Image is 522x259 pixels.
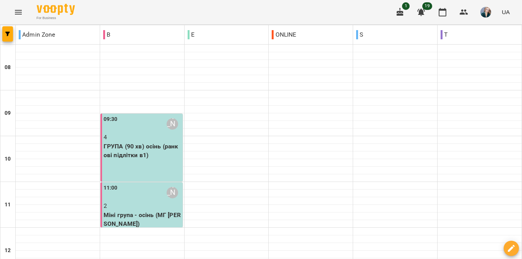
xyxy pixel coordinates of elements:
label: 09:30 [104,115,118,124]
p: B [103,30,110,39]
div: Олександра Турейська [167,187,178,198]
h6: 10 [5,155,11,163]
p: E [188,30,195,39]
span: 1 [402,2,410,10]
p: 2 [104,201,181,211]
div: Олександра Турейська [167,118,178,130]
p: ГРУПА (90 хв) осінь (ранкові підлітки в1) [104,142,181,160]
p: S [356,30,363,39]
span: UA [502,8,510,16]
p: Admin Zone [19,30,55,39]
span: 19 [422,2,432,10]
img: Voopty Logo [37,4,75,15]
p: 4 [104,133,181,142]
label: 11:00 [104,184,118,192]
button: Menu [9,3,28,21]
p: Міні група - осінь (МГ [PERSON_NAME]) [104,211,181,228]
p: ONLINE [272,30,296,39]
button: UA [499,5,513,19]
h6: 11 [5,201,11,209]
img: f478de67e57239878430fd83bbb33d9f.jpeg [480,7,491,18]
h6: 09 [5,109,11,117]
h6: 08 [5,63,11,72]
p: T [441,30,447,39]
span: For Business [37,16,75,21]
h6: 12 [5,246,11,255]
